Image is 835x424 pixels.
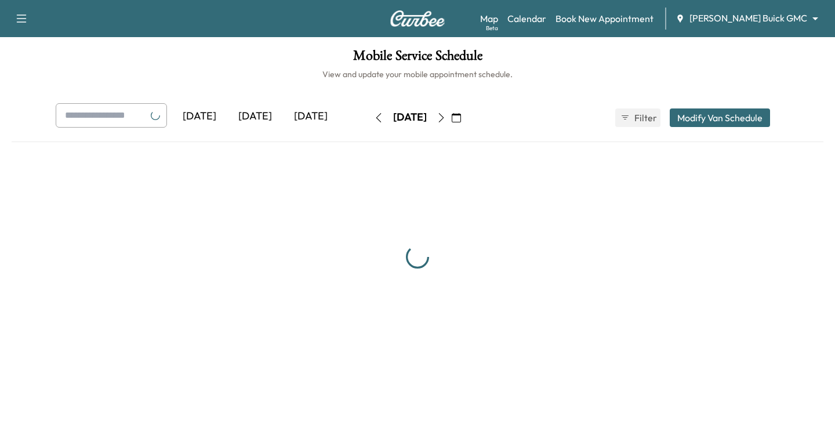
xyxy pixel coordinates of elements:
[480,12,498,26] a: MapBeta
[12,49,823,68] h1: Mobile Service Schedule
[283,103,339,130] div: [DATE]
[393,110,427,125] div: [DATE]
[689,12,807,25] span: [PERSON_NAME] Buick GMC
[227,103,283,130] div: [DATE]
[390,10,445,27] img: Curbee Logo
[670,108,770,127] button: Modify Van Schedule
[507,12,546,26] a: Calendar
[556,12,654,26] a: Book New Appointment
[615,108,660,127] button: Filter
[172,103,227,130] div: [DATE]
[634,111,655,125] span: Filter
[12,68,823,80] h6: View and update your mobile appointment schedule.
[486,24,498,32] div: Beta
